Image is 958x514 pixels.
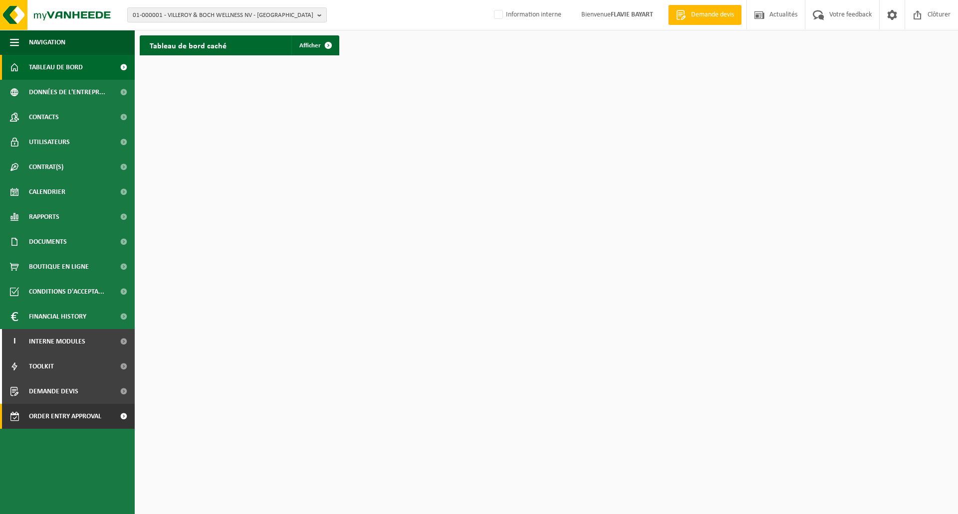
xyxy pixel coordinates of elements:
strong: FLAVIE BAYART [611,11,653,18]
span: Données de l'entrepr... [29,80,105,105]
span: Boutique en ligne [29,254,89,279]
span: Documents [29,229,67,254]
span: Interne modules [29,329,85,354]
span: 01-000001 - VILLEROY & BOCH WELLNESS NV - [GEOGRAPHIC_DATA] [133,8,313,23]
span: Navigation [29,30,65,55]
span: Afficher [299,42,321,49]
label: Information interne [492,7,561,22]
span: I [10,329,19,354]
span: Rapports [29,204,59,229]
span: Contacts [29,105,59,130]
span: Demande devis [29,379,78,404]
span: Conditions d'accepta... [29,279,104,304]
span: Contrat(s) [29,155,63,179]
span: Calendrier [29,179,65,204]
span: Toolkit [29,354,54,379]
span: Demande devis [689,10,736,20]
h2: Tableau de bord caché [140,35,237,55]
span: Financial History [29,304,86,329]
span: Order entry approval [29,404,101,429]
span: Tableau de bord [29,55,83,80]
a: Afficher [291,35,338,55]
span: Utilisateurs [29,130,70,155]
button: 01-000001 - VILLEROY & BOCH WELLNESS NV - [GEOGRAPHIC_DATA] [127,7,327,22]
a: Demande devis [668,5,741,25]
